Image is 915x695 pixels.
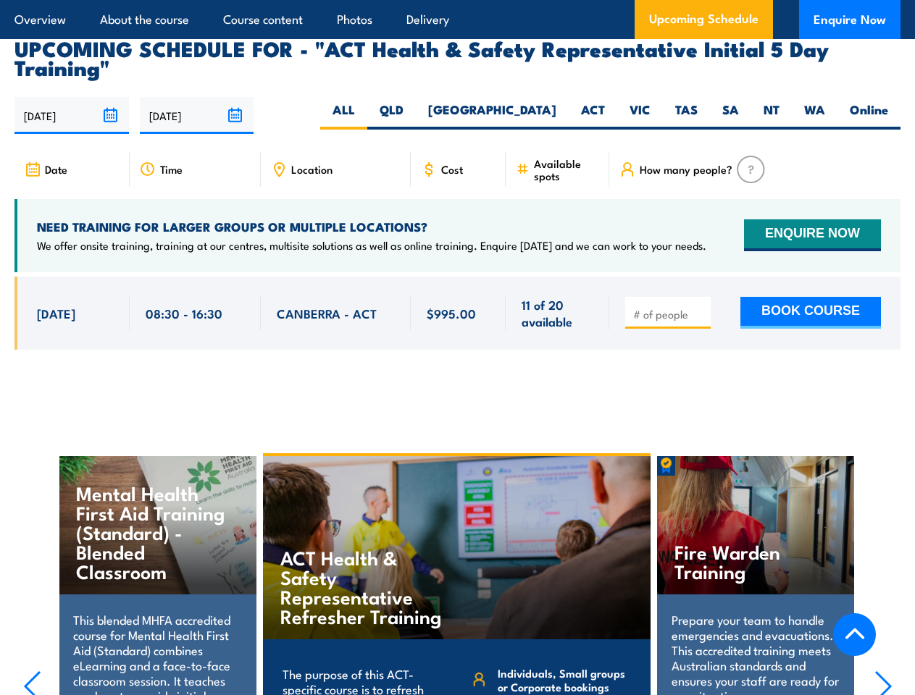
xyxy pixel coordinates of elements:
h4: NEED TRAINING FOR LARGER GROUPS OR MULTIPLE LOCATIONS? [37,219,706,235]
p: We offer onsite training, training at our centres, multisite solutions as well as online training... [37,238,706,253]
button: BOOK COURSE [740,297,881,329]
span: CANBERRA - ACT [277,305,377,321]
span: $995.00 [427,305,476,321]
span: 08:30 - 16:30 [146,305,222,321]
span: Available spots [534,157,599,182]
label: TAS [663,101,710,130]
label: ACT [569,101,617,130]
h4: ACT Health & Safety Representative Refresher Training [280,547,451,625]
label: ALL [320,101,367,130]
span: Cost [441,163,463,175]
input: From date [14,97,129,134]
label: VIC [617,101,663,130]
span: Location [291,163,333,175]
span: Date [45,163,67,175]
label: SA [710,101,751,130]
button: ENQUIRE NOW [744,219,881,251]
label: [GEOGRAPHIC_DATA] [416,101,569,130]
h4: Mental Health First Aid Training (Standard) - Blended Classroom [76,483,227,581]
span: [DATE] [37,305,75,321]
label: WA [792,101,837,130]
input: To date [140,97,254,134]
input: # of people [633,307,706,321]
h2: UPCOMING SCHEDULE FOR - "ACT Health & Safety Representative Initial 5 Day Training" [14,38,901,76]
span: Time [160,163,183,175]
span: How many people? [640,163,732,175]
h4: Fire Warden Training [674,542,825,581]
label: NT [751,101,792,130]
span: 11 of 20 available [522,296,593,330]
label: Online [837,101,901,130]
label: QLD [367,101,416,130]
span: Individuals, Small groups or Corporate bookings [498,666,631,694]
